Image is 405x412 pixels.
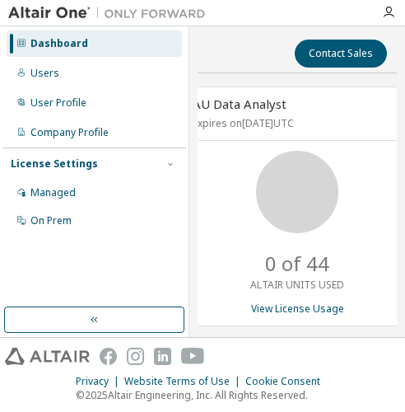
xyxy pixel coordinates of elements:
img: instagram.svg [127,348,144,365]
img: youtube.svg [181,348,205,365]
div: Company Profile [30,126,109,139]
img: facebook.svg [100,348,117,365]
img: altair_logo.svg [5,348,90,365]
p: Expires on [DATE] UTC [193,116,398,130]
div: Cookie Consent [245,375,330,388]
button: Contact Sales [295,40,387,68]
a: View License Usage [251,302,344,316]
span: AU Data Analyst [193,96,286,112]
p: © 2025 Altair Engineering, Inc. All Rights Reserved. [76,388,330,402]
img: Altair One [8,5,214,21]
div: Users [30,67,59,80]
div: Privacy [76,375,124,388]
div: Website Terms of Use [124,375,245,388]
div: Dashboard [30,37,88,50]
p: ALTAIR UNITS USED [250,278,344,292]
div: License Settings [11,157,98,171]
div: User Profile [30,96,86,110]
div: Managed [30,186,76,199]
img: linkedin.svg [154,348,171,365]
p: 0 of 44 [265,250,329,278]
div: On Prem [30,214,72,227]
